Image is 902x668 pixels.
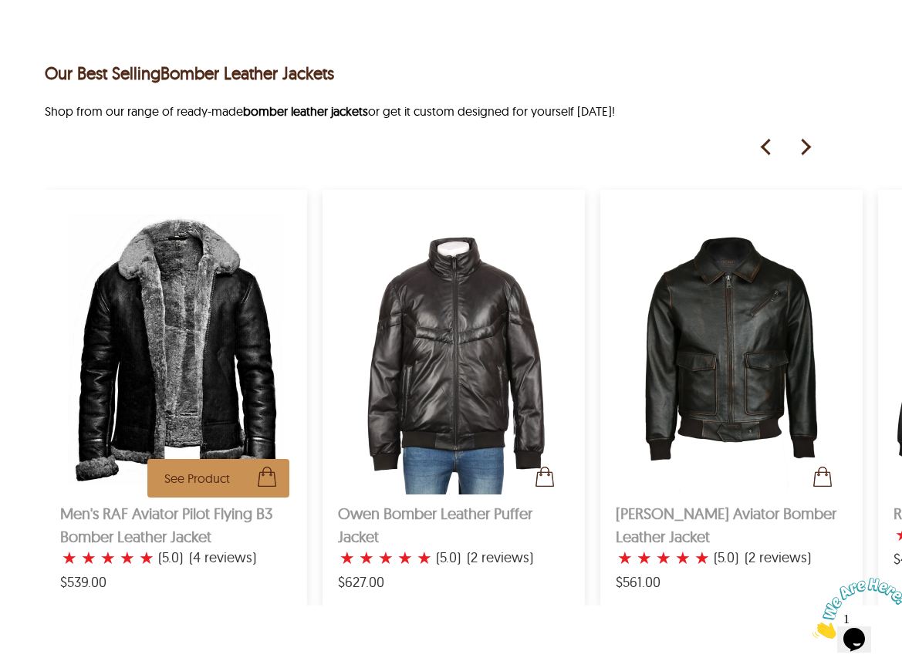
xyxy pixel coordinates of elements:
span: (4 reviews) [189,550,256,565]
a: Men's RAF Aviator Pilot Flying B3 Bomber Leather Jacket See Productcart-icon-v1Men's RAF Aviator ... [60,205,292,590]
a: Ethan Aviator Bomber Leather Jacketcart-icon-v1[PERSON_NAME] Aviator Bomber Leather Jacket★★★★★(5... [616,205,847,590]
label: 2 rating [359,550,374,565]
h2: Men's RAF Aviator Pilot Flying B3 Bomber Leather Jacket [60,502,292,548]
label: 2 rating [637,550,652,565]
label: 2 rating [81,550,96,565]
label: 1 rating [617,550,633,565]
img: Owen Bomber Leather Puffer Jacket [338,205,569,494]
label: 4 rating [675,550,691,565]
span: 1 [6,6,12,19]
img: cart-icon-v1 [535,467,554,487]
h2: [PERSON_NAME] Aviator Bomber Leather Jacket [616,502,847,548]
label: (5.0) [436,550,461,565]
img: Chat attention grabber [6,6,102,67]
label: (5.0) [714,550,738,565]
label: 4 rating [120,550,135,565]
span: $539.00 [60,575,106,590]
img: left-arrow-icon [755,136,778,159]
span: (2 reviews) [467,550,533,565]
h2: Our Best Selling [45,61,902,86]
label: 5 rating [139,550,154,565]
a: Bomber Leather Jackets [160,62,334,84]
img: cart-icon-v1 [258,467,276,487]
label: 3 rating [378,550,394,565]
span: $561.00 [616,575,660,590]
span: See Product [147,459,289,498]
label: 3 rating [100,550,116,565]
label: 5 rating [694,550,710,565]
label: 5 rating [417,550,432,565]
p: Shop from our range of ready-made or get it custom designed for yourself [DATE]! [45,99,644,123]
label: 4 rating [397,550,413,565]
img: Ethan Aviator Bomber Leather Jacket [616,205,847,494]
label: 1 rating [340,550,355,565]
img: Men's RAF Aviator Pilot Flying B3 Bomber Leather Jacket [60,205,292,494]
a: Owen Bomber Leather Puffer Jacketcart-icon-v1Owen Bomber Leather Puffer Jacket★★★★★(5.0)(2 review... [338,205,569,590]
label: 1 rating [62,550,77,565]
span: (2 reviews) [745,550,811,565]
span: $627.00 [338,575,384,590]
label: 3 rating [656,550,671,565]
label: (5.0) [158,550,183,565]
img: right-arrow-icon [793,136,816,159]
iframe: chat widget [806,572,902,645]
a: bomber leather jackets [243,103,368,119]
h2: Owen Bomber Leather Puffer Jacket [338,502,569,548]
img: cart-icon-v1 [813,467,832,487]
